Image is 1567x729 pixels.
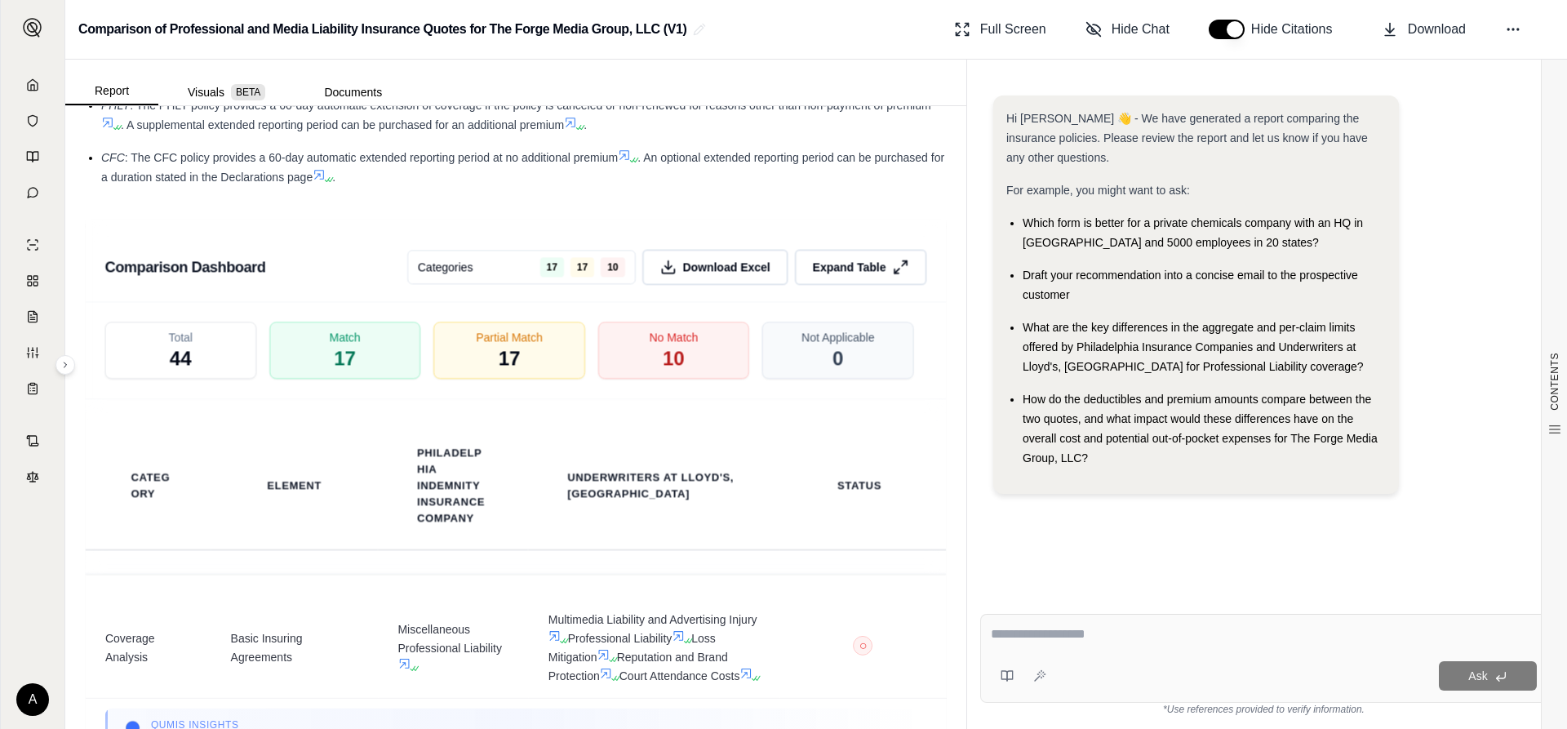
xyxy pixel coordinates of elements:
[813,259,886,275] span: Expand Table
[1023,216,1363,249] span: Which form is better for a private chemicals company with an HQ in [GEOGRAPHIC_DATA] and 5000 emp...
[11,300,55,333] a: Claim Coverage
[548,460,759,512] th: Underwriters at Lloyd's, [GEOGRAPHIC_DATA]
[1408,20,1466,39] span: Download
[601,257,624,277] span: 10
[948,13,1053,46] button: Full Screen
[11,372,55,405] a: Coverage Table
[295,79,411,105] button: Documents
[1023,321,1364,373] span: What are the key differences in the aggregate and per-claim limits offered by Philadelphia Insura...
[11,425,55,457] a: Contract Analysis
[859,638,867,651] span: ○
[105,629,192,666] span: Coverage Analysis
[1548,353,1561,411] span: CONTENTS
[853,635,872,660] button: ○
[418,259,473,275] span: Categories
[649,329,698,345] span: No Match
[801,329,874,345] span: Not Applicable
[16,11,49,44] button: Expand sidebar
[540,257,564,277] span: 17
[247,468,341,504] th: Element
[158,79,295,105] button: Visuals
[101,99,130,112] span: PHLY
[1079,13,1176,46] button: Hide Chat
[832,345,843,371] span: 0
[11,229,55,261] a: Single Policy
[11,264,55,297] a: Policy Comparisons
[818,468,901,504] th: Status
[330,329,361,345] span: Match
[1251,20,1343,39] span: Hide Citations
[78,15,686,44] h2: Comparison of Professional and Media Liability Insurance Quotes for The Forge Media Group, LLC (V1)
[570,257,594,277] span: 17
[11,336,55,369] a: Custom Report
[795,249,927,285] button: Expand Table
[170,345,192,371] span: 44
[121,118,564,131] span: . A supplemental extended reporting period can be purchased for an additional premium
[397,435,508,536] th: Philadelphia Indemnity Insurance Company
[231,84,265,100] span: BETA
[101,151,125,164] span: CFC
[980,20,1046,39] span: Full Screen
[1006,184,1190,197] span: For example, you might want to ask:
[407,250,636,284] button: Categories171710
[11,69,55,101] a: Home
[334,345,356,371] span: 17
[65,78,158,105] button: Report
[55,355,75,375] button: Expand sidebar
[11,104,55,137] a: Documents Vault
[548,611,759,685] span: Multimedia Liability and Advertising Injury Professional Liability Loss Mitigation Reputation and...
[11,140,55,173] a: Prompt Library
[1375,13,1472,46] button: Download
[332,171,335,184] span: .
[1023,269,1358,301] span: Draft your recommendation into a concise email to the prospective customer
[499,345,521,371] span: 17
[11,460,55,493] a: Legal Search Engine
[23,18,42,38] img: Expand sidebar
[111,460,191,512] th: Category
[980,703,1547,716] div: *Use references provided to verify information.
[642,249,788,285] button: Download Excel
[230,629,358,666] span: Basic Insuring Agreements
[1023,393,1378,465] span: How do the deductibles and premium amounts compare between the two quotes, and what impact would ...
[16,683,49,716] div: A
[105,252,266,282] h3: Comparison Dashboard
[397,620,508,675] span: Miscellaneous Professional Liability
[11,176,55,209] a: Chat
[682,259,770,275] span: Download Excel
[1468,669,1487,682] span: Ask
[476,329,543,345] span: Partial Match
[168,329,193,345] span: Total
[101,151,944,184] span: . An optional extended reporting period can be purchased for a duration stated in the Declaration...
[1112,20,1170,39] span: Hide Chat
[130,99,930,112] span: : The PHLY policy provides a 60-day automatic extension of coverage if the policy is canceled or ...
[125,151,618,164] span: : The CFC policy provides a 60-day automatic extended reporting period at no additional premium
[663,345,685,371] span: 10
[1439,661,1537,691] button: Ask
[584,118,587,131] span: .
[1006,112,1368,164] span: Hi [PERSON_NAME] 👋 - We have generated a report comparing the insurance policies. Please review t...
